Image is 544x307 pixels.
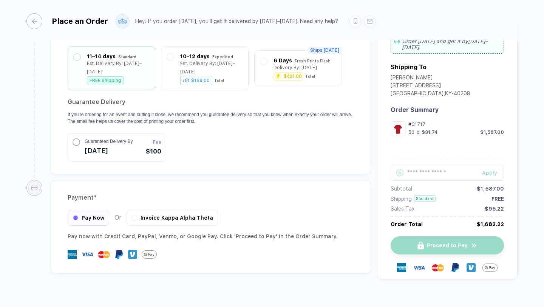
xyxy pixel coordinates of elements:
div: 50 [408,129,414,135]
div: Pay Now [68,210,109,226]
div: Or [68,210,218,226]
div: $31.74 [422,129,438,135]
div: 6 Days [274,56,292,65]
div: Invoice Kappa Alpha Theta [127,210,218,226]
img: express [397,263,406,272]
span: Ships [DATE] [308,47,342,54]
img: user profile [116,15,129,28]
span: Fee [153,139,161,146]
img: 11989f74-0849-4260-bd04-794d0212a8d0_nt_front_1757282551458.jpg [393,123,403,134]
div: Apply [482,170,504,176]
div: Fresh Prints Flash [295,57,331,65]
div: 10–12 days [180,52,210,60]
div: x [416,129,420,135]
div: 11–14 days StandardEst. Delivery By: [DATE]–[DATE]FREE Shipping [74,52,149,84]
span: Invoice Kappa Alpha Theta [141,215,213,221]
div: Sales Tax [391,206,414,212]
div: Order [DATE] and get it by [DATE]–[DATE] . [391,35,504,54]
div: Order Total [391,221,423,227]
div: Delivery By: [DATE] [274,64,317,72]
div: Place an Order [52,17,108,26]
span: Pay Now [82,215,104,221]
div: $421.00 [284,74,302,79]
div: Est. Delivery By: [DATE]–[DATE] [87,59,149,76]
div: $1,587.00 [477,186,504,192]
div: Shipping [391,196,412,202]
div: Hey! If you order [DATE], you'll get it delivered by [DATE]–[DATE]. Need any help? [135,18,338,25]
div: $1,682.22 [477,221,504,227]
div: $1,587.00 [480,129,504,135]
img: master-card [98,248,110,260]
div: Standard [414,195,436,202]
div: Total [305,74,315,79]
img: Paypal [451,263,460,272]
div: Payment [68,192,354,204]
img: Venmo [128,250,137,259]
img: Paypal [114,250,124,259]
button: Apply [473,165,504,181]
div: Total [214,78,224,83]
span: $100 [146,147,161,156]
div: 6 Days Fresh Prints FlashDelivery By: [DATE]$421.00Total [260,56,336,80]
div: Expedited [212,53,233,61]
div: Pay now with Credit Card, PayPal , Venmo , or Google Pay. Click 'Proceed to Pay' in the Order Sum... [68,232,354,241]
img: GPay [142,247,157,262]
div: [GEOGRAPHIC_DATA] , KY - 40208 [391,90,470,98]
div: 10–12 days ExpeditedEst. Delivery By: [DATE]–[DATE]$158.00Total [167,52,243,84]
p: If you're ordering for an event and cutting it close, we recommend you guarantee delivery so that... [68,111,354,125]
img: Venmo [467,263,476,272]
div: Shipping To [391,64,427,71]
span: [DATE] [85,145,133,157]
div: FREE [491,196,504,202]
img: visa [413,262,425,274]
div: Subtotal [391,186,412,192]
button: Guaranteed Delivery By[DATE]Fee$100 [68,133,166,162]
div: $95.22 [485,206,504,212]
div: Order Summary [391,106,504,113]
img: express [68,250,77,259]
div: Est. Delivery By: [DATE]–[DATE] [180,59,243,76]
div: [STREET_ADDRESS] [391,82,470,90]
h2: Guarantee Delivery [68,96,354,108]
div: $158.00 [180,76,212,85]
img: visa [81,248,93,260]
img: GPay [482,260,498,275]
span: Guaranteed Delivery By [85,138,133,145]
div: Standard [118,53,136,61]
img: master-card [432,262,444,274]
div: FREE Shipping [87,76,124,84]
div: 11–14 days [87,52,116,60]
div: [PERSON_NAME] [391,74,470,82]
div: #C1717 [408,121,504,127]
